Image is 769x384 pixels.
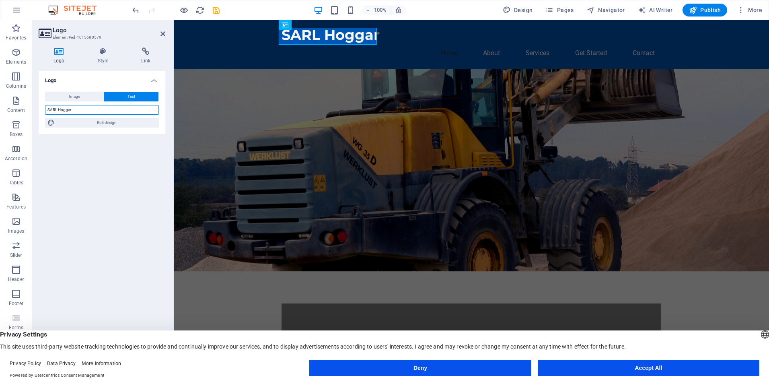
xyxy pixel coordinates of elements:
h4: Logo [39,71,165,85]
p: Header [8,276,24,283]
button: Image [45,92,103,101]
p: Columns [6,83,26,89]
i: On resize automatically adjust zoom level to fit chosen device. [395,6,402,14]
button: Design [500,4,536,17]
span: Design [503,6,533,14]
span: More [737,6,762,14]
button: AI Writer [635,4,676,17]
p: Content [7,107,25,114]
span: Publish [689,6,721,14]
p: Accordion [5,155,27,162]
button: 100% [362,5,391,15]
span: Navigator [587,6,625,14]
p: Elements [6,59,27,65]
p: Slider [10,252,23,258]
div: Design (Ctrl+Alt+Y) [500,4,536,17]
button: Navigator [584,4,628,17]
button: More [734,4,765,17]
img: Editor Logo [46,5,107,15]
p: Footer [9,300,23,307]
i: Reload page [195,6,205,15]
h4: Logo [39,47,83,64]
h3: Element #ed-1015680579 [53,34,149,41]
p: Features [6,204,26,210]
button: Publish [683,4,727,17]
i: Save (Ctrl+S) [212,6,221,15]
button: Pages [542,4,577,17]
h2: Logo [53,27,165,34]
p: Favorites [6,35,26,41]
p: Images [8,228,25,234]
h6: 100% [374,5,387,15]
p: Tables [9,180,23,186]
span: Edit design [57,118,156,128]
p: Boxes [10,131,23,138]
h4: Style [83,47,127,64]
p: Forms [9,324,23,331]
button: save [211,5,221,15]
span: AI Writer [638,6,673,14]
span: Image [69,92,80,101]
button: undo [131,5,140,15]
i: Undo: Change logo text (Ctrl+Z) [131,6,140,15]
input: Company name [45,105,159,115]
button: reload [195,5,205,15]
button: Text [104,92,158,101]
span: Pages [545,6,574,14]
span: Text [127,92,135,101]
button: Edit design [45,118,159,128]
h4: Link [126,47,165,64]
